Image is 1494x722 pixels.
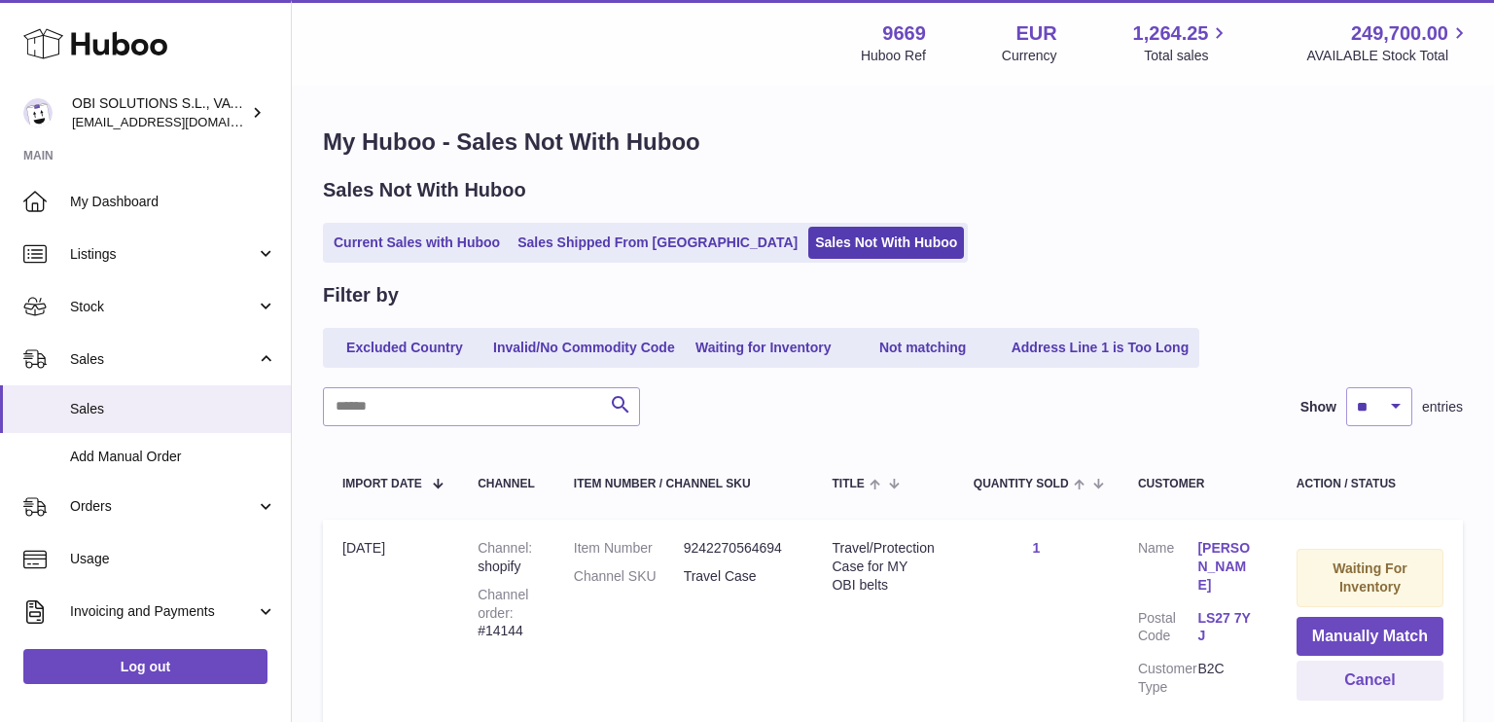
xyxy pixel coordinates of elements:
[1015,20,1056,47] strong: EUR
[1133,20,1209,47] span: 1,264.25
[1297,478,1443,490] div: Action / Status
[70,193,276,211] span: My Dashboard
[70,602,256,621] span: Invoicing and Payments
[1297,661,1443,701] button: Cancel
[1144,47,1230,65] span: Total sales
[686,332,841,364] a: Waiting for Inventory
[511,227,804,259] a: Sales Shipped From [GEOGRAPHIC_DATA]
[1197,660,1257,697] dd: B2C
[1300,398,1336,416] label: Show
[1333,560,1406,595] strong: Waiting For Inventory
[478,587,528,621] strong: Channel order
[70,400,276,418] span: Sales
[832,478,864,490] span: Title
[574,567,684,586] dt: Channel SKU
[486,332,682,364] a: Invalid/No Commodity Code
[1138,660,1197,697] dt: Customer Type
[70,497,256,516] span: Orders
[1002,47,1057,65] div: Currency
[342,478,422,490] span: Import date
[1138,539,1197,599] dt: Name
[882,20,926,47] strong: 9669
[832,539,934,595] div: Travel/Protection Case for MY OBI belts
[974,478,1069,490] span: Quantity Sold
[1297,617,1443,657] button: Manually Match
[23,98,53,127] img: hello@myobistore.com
[23,649,267,684] a: Log out
[1138,478,1258,490] div: Customer
[327,227,507,259] a: Current Sales with Huboo
[845,332,1001,364] a: Not matching
[70,245,256,264] span: Listings
[861,47,926,65] div: Huboo Ref
[478,540,532,556] strong: Channel
[478,586,535,641] div: #14144
[808,227,964,259] a: Sales Not With Huboo
[323,177,526,203] h2: Sales Not With Huboo
[323,282,399,308] h2: Filter by
[327,332,482,364] a: Excluded Country
[323,126,1463,158] h1: My Huboo - Sales Not With Huboo
[1138,609,1197,651] dt: Postal Code
[72,114,286,129] span: [EMAIL_ADDRESS][DOMAIN_NAME]
[684,567,794,586] dd: Travel Case
[70,448,276,466] span: Add Manual Order
[70,350,256,369] span: Sales
[574,539,684,558] dt: Item Number
[70,550,276,568] span: Usage
[684,539,794,558] dd: 9242270564694
[1133,20,1231,65] a: 1,264.25 Total sales
[1197,609,1257,646] a: LS27 7YJ
[1422,398,1463,416] span: entries
[70,298,256,316] span: Stock
[1351,20,1448,47] span: 249,700.00
[72,94,247,131] div: OBI SOLUTIONS S.L., VAT: B70911078
[1005,332,1196,364] a: Address Line 1 is Too Long
[1306,20,1471,65] a: 249,700.00 AVAILABLE Stock Total
[478,539,535,576] div: shopify
[1197,539,1257,595] a: [PERSON_NAME]
[1032,540,1040,556] a: 1
[478,478,535,490] div: Channel
[574,478,794,490] div: Item Number / Channel SKU
[1306,47,1471,65] span: AVAILABLE Stock Total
